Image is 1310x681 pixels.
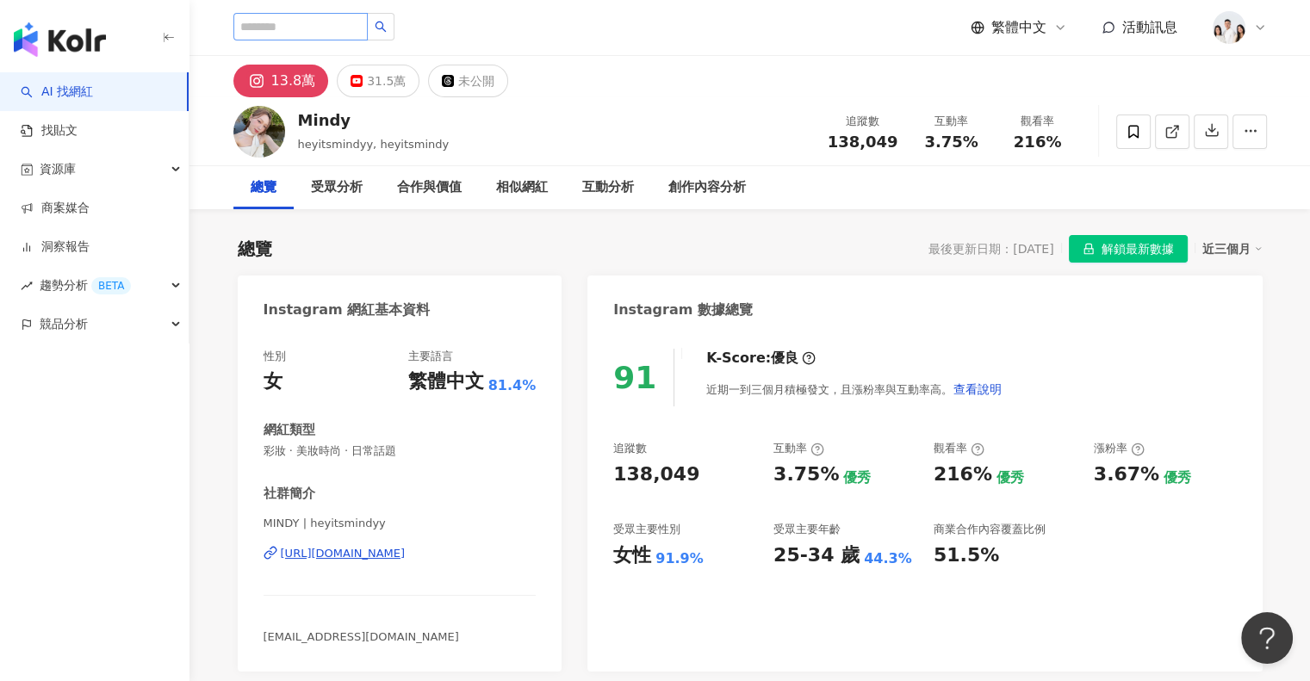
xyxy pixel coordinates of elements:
[1202,238,1263,260] div: 近三個月
[408,368,484,395] div: 繁體中文
[298,138,450,151] span: heyitsmindyy, heyitsmindy
[934,542,999,569] div: 51.5%
[864,549,912,568] div: 44.3%
[613,441,647,456] div: 追蹤數
[264,546,537,561] a: [URL][DOMAIN_NAME]
[582,177,634,198] div: 互動分析
[924,133,978,151] span: 3.75%
[367,69,406,93] div: 31.5萬
[953,382,1002,396] span: 查看說明
[1164,468,1191,487] div: 優秀
[264,630,459,643] span: [EMAIL_ADDRESS][DOMAIN_NAME]
[1094,461,1159,488] div: 3.67%
[1005,113,1071,130] div: 觀看率
[706,372,1003,406] div: 近期一到三個月積極發文，且漲粉率與互動率高。
[953,372,1003,406] button: 查看說明
[613,360,656,395] div: 91
[428,65,508,97] button: 未公開
[773,461,839,488] div: 3.75%
[14,22,106,57] img: logo
[458,69,494,93] div: 未公開
[934,461,992,488] div: 216%
[1014,133,1062,151] span: 216%
[828,113,898,130] div: 追蹤數
[668,177,746,198] div: 創作內容分析
[238,237,272,261] div: 總覽
[613,542,651,569] div: 女性
[773,542,860,569] div: 25-34 歲
[613,522,680,537] div: 受眾主要性別
[264,443,537,459] span: 彩妝 · 美妝時尚 · 日常話題
[264,368,282,395] div: 女
[40,305,88,344] span: 競品分析
[21,200,90,217] a: 商案媒合
[21,238,90,256] a: 洞察報告
[21,122,78,139] a: 找貼文
[1241,612,1293,664] iframe: Help Scout Beacon - Open
[1213,11,1245,44] img: 20231221_NR_1399_Small.jpg
[337,65,419,97] button: 31.5萬
[311,177,363,198] div: 受眾分析
[264,349,286,364] div: 性別
[934,522,1046,537] div: 商業合作內容覆蓋比例
[934,441,984,456] div: 觀看率
[706,349,816,368] div: K-Score :
[233,106,285,158] img: KOL Avatar
[1083,243,1095,255] span: lock
[298,109,450,131] div: Mindy
[496,177,548,198] div: 相似網紅
[264,300,431,319] div: Instagram 網紅基本資料
[996,468,1024,487] div: 優秀
[613,300,753,319] div: Instagram 數據總覽
[264,421,315,439] div: 網紅類型
[1069,235,1188,263] button: 解鎖最新數據
[613,461,699,488] div: 138,049
[488,376,537,395] span: 81.4%
[281,546,406,561] div: [URL][DOMAIN_NAME]
[773,441,824,456] div: 互動率
[408,349,453,364] div: 主要語言
[40,150,76,189] span: 資源庫
[655,549,704,568] div: 91.9%
[264,516,537,531] span: MINDY | heyitsmindyy
[21,84,93,101] a: searchAI 找網紅
[91,277,131,294] div: BETA
[271,69,316,93] div: 13.8萬
[928,242,1053,256] div: 最後更新日期：[DATE]
[21,280,33,292] span: rise
[991,18,1046,37] span: 繁體中文
[40,266,131,305] span: 趨勢分析
[251,177,276,198] div: 總覽
[264,485,315,503] div: 社群簡介
[1122,19,1177,35] span: 活動訊息
[1094,441,1145,456] div: 漲粉率
[1102,236,1174,263] span: 解鎖最新數據
[233,65,329,97] button: 13.8萬
[771,349,798,368] div: 優良
[919,113,984,130] div: 互動率
[843,468,871,487] div: 優秀
[397,177,462,198] div: 合作與價值
[375,21,387,33] span: search
[773,522,841,537] div: 受眾主要年齡
[828,133,898,151] span: 138,049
